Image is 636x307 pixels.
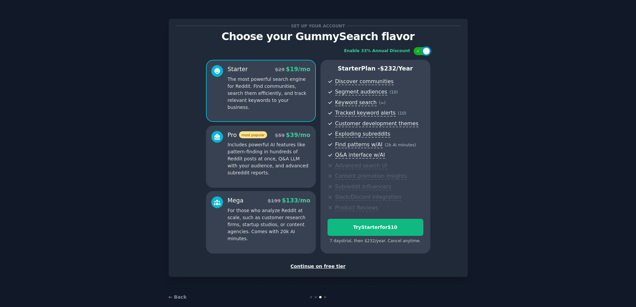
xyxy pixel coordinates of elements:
[275,67,285,72] span: $ 29
[335,110,396,117] span: Tracked keyword alerts
[335,89,387,96] span: Segment audiences
[328,224,423,231] div: Try Starter for $10
[328,64,423,73] p: Starter Plan -
[390,90,398,95] span: ( 10 )
[282,197,310,204] span: $ 133 /mo
[228,207,310,242] p: For those who analyze Reddit at scale, such as customer research firms, startup studios, or conte...
[176,263,461,270] div: Continue on free tier
[379,101,386,105] span: ( ∞ )
[228,196,244,205] div: Mega
[268,198,281,203] span: $ 199
[335,120,419,127] span: Customer development themes
[385,143,416,147] span: ( 2k AI minutes )
[398,111,406,116] span: ( 10 )
[335,204,378,211] span: Product Reviews
[335,141,383,148] span: Find patterns w/AI
[286,66,310,72] span: $ 19 /mo
[335,131,390,138] span: Exploding subreddits
[335,183,391,190] span: Subreddit influencers
[380,65,413,72] span: $ 232 /year
[344,48,410,54] div: Enable 33% Annual Discount
[228,76,310,111] p: The most powerful search engine for Reddit. Find communities, search them efficiently, and track ...
[176,31,461,42] p: Choose your GummySearch flavor
[335,194,401,201] span: Slack/Discord integration
[335,99,377,106] span: Keyword search
[335,162,387,169] span: Advanced search UI
[286,132,310,138] span: $ 39 /mo
[228,65,248,73] div: Starter
[228,141,310,176] p: Includes powerful AI features like pattern-finding in hundreds of Reddit posts at once, Q&A LLM w...
[335,152,385,159] span: Q&A interface w/AI
[169,294,187,300] a: ← Back
[335,173,407,180] span: Content promotion insights
[275,133,285,138] span: $ 59
[228,131,267,139] div: Pro
[328,238,423,244] div: 7 days trial, then $ 232 /year . Cancel anytime.
[290,22,346,29] span: Set up your account
[335,78,394,85] span: Discover communities
[239,131,267,138] span: most popular
[328,219,423,236] button: TryStarterfor$10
